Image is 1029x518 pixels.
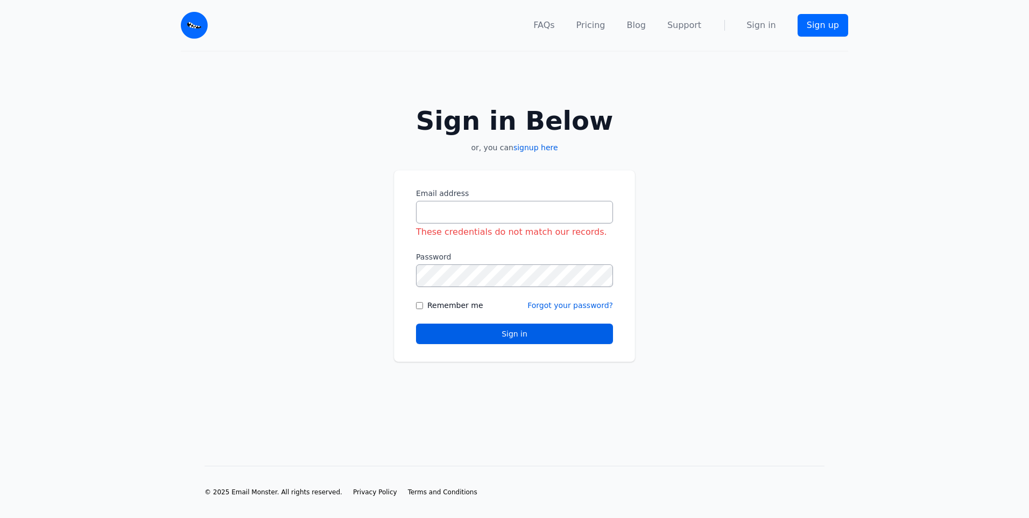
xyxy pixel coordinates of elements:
[746,19,776,32] a: Sign in
[353,488,397,496] a: Privacy Policy
[181,12,208,39] img: Email Monster
[427,300,483,311] label: Remember me
[798,14,848,37] a: Sign up
[416,188,613,199] label: Email address
[627,19,646,32] a: Blog
[205,488,342,496] li: © 2025 Email Monster. All rights reserved.
[416,251,613,262] label: Password
[513,143,558,152] a: signup here
[527,301,613,310] a: Forgot your password?
[408,488,477,496] a: Terms and Conditions
[416,226,613,239] div: These credentials do not match our records.
[394,108,635,134] h2: Sign in Below
[533,19,554,32] a: FAQs
[416,324,613,344] button: Sign in
[667,19,701,32] a: Support
[394,142,635,153] p: or, you can
[576,19,605,32] a: Pricing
